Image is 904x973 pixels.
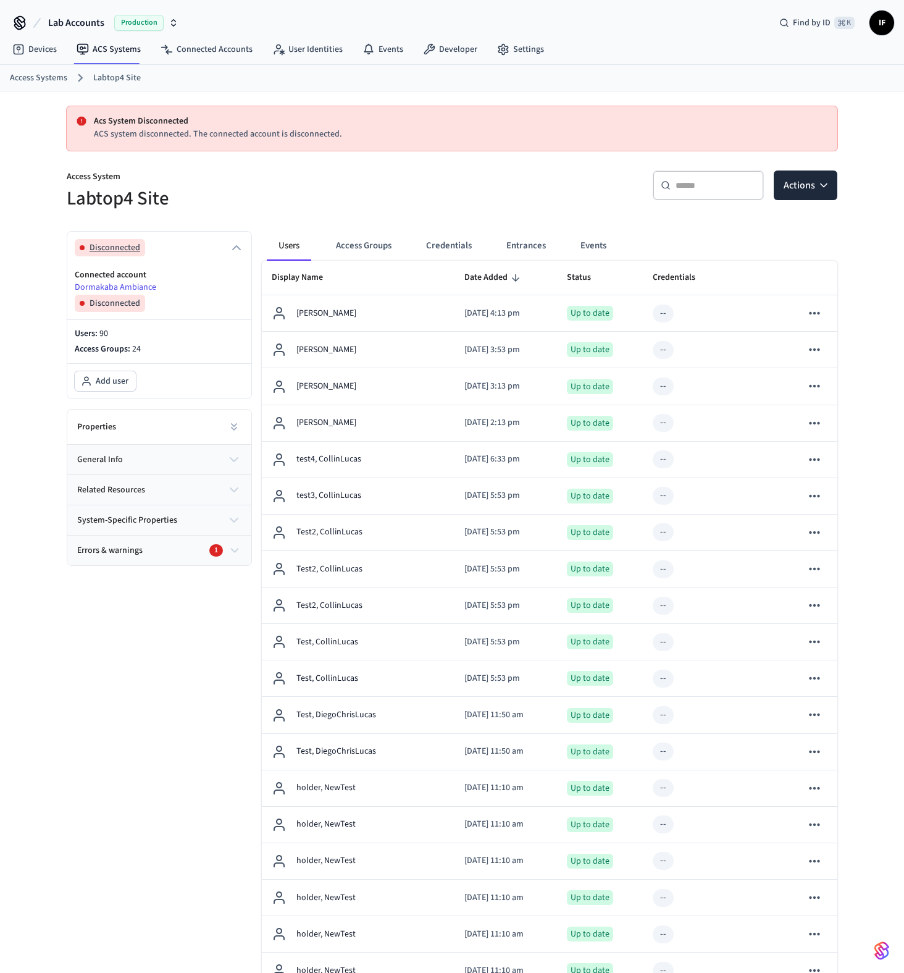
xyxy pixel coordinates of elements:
[660,928,666,941] div: --
[75,239,244,256] button: Disconnected
[296,343,356,356] p: [PERSON_NAME]
[77,484,145,497] span: related resources
[296,672,358,685] p: Test, CollinLucas
[267,231,311,261] button: Users
[660,307,666,320] div: --
[660,453,666,466] div: --
[464,343,547,356] p: [DATE] 3:53 pm
[774,171,837,200] button: Actions
[10,72,67,85] a: Access Systems
[209,544,223,557] div: 1
[793,17,831,29] span: Find by ID
[90,242,140,254] span: Disconnected
[296,781,356,794] p: holder, NewTest
[296,745,376,758] p: Test, DiegoChrisLucas
[67,171,445,186] p: Access System
[464,891,547,904] p: [DATE] 11:10 am
[567,562,613,576] div: Up to date
[296,563,362,576] p: Test2, CollinLucas
[571,231,616,261] button: Events
[296,599,362,612] p: Test2, CollinLucas
[416,231,482,261] button: Credentials
[660,891,666,904] div: --
[464,672,547,685] p: [DATE] 5:53 pm
[567,452,613,467] div: Up to date
[132,343,141,355] span: 24
[296,380,356,393] p: [PERSON_NAME]
[567,854,613,869] div: Up to date
[296,307,356,320] p: [PERSON_NAME]
[567,890,613,905] div: Up to date
[67,445,251,474] button: general info
[464,854,547,867] p: [DATE] 11:10 am
[75,343,244,356] p: Access Groups:
[660,818,666,831] div: --
[487,38,554,61] a: Settings
[464,380,547,393] p: [DATE] 3:13 pm
[75,269,244,281] p: Connected account
[77,544,143,557] span: Errors & warnings
[296,709,376,722] p: Test, DiegoChrisLucas
[75,371,136,391] button: Add user
[2,38,67,61] a: Devices
[464,489,547,502] p: [DATE] 5:53 pm
[567,817,613,832] div: Up to date
[464,453,547,466] p: [DATE] 6:33 pm
[151,38,262,61] a: Connected Accounts
[464,416,547,429] p: [DATE] 2:13 pm
[67,536,251,565] button: Errors & warnings1
[496,231,556,261] button: Entrances
[567,489,613,503] div: Up to date
[114,15,164,31] span: Production
[464,599,547,612] p: [DATE] 5:53 pm
[296,489,361,502] p: test3, CollinLucas
[653,268,711,287] span: Credentials
[67,38,151,61] a: ACS Systems
[660,636,666,649] div: --
[567,379,613,394] div: Up to date
[567,416,613,431] div: Up to date
[296,854,356,867] p: holder, NewTest
[660,854,666,867] div: --
[262,38,353,61] a: User Identities
[660,526,666,539] div: --
[567,525,613,540] div: Up to date
[464,818,547,831] p: [DATE] 11:10 am
[464,928,547,941] p: [DATE] 11:10 am
[296,526,362,539] p: Test2, CollinLucas
[567,927,613,941] div: Up to date
[296,928,356,941] p: holder, NewTest
[567,744,613,759] div: Up to date
[94,128,827,141] p: ACS system disconnected. The connected account is disconnected.
[353,38,413,61] a: Events
[660,380,666,393] div: --
[77,514,177,527] span: system-specific properties
[769,12,864,34] div: Find by ID⌘ K
[48,15,104,30] span: Lab Accounts
[660,781,666,794] div: --
[567,306,613,321] div: Up to date
[464,636,547,649] p: [DATE] 5:53 pm
[869,11,894,35] button: IF
[413,38,487,61] a: Developer
[660,672,666,685] div: --
[272,268,339,287] span: Display Name
[660,709,666,722] div: --
[296,416,356,429] p: [PERSON_NAME]
[77,421,116,433] h2: Properties
[567,342,613,357] div: Up to date
[567,268,607,287] span: Status
[90,297,140,310] span: Disconnected
[874,941,889,961] img: SeamLogoGradient.69752ec5.svg
[67,505,251,535] button: system-specific properties
[871,12,893,34] span: IF
[296,891,356,904] p: holder, NewTest
[67,186,445,211] h5: Labtop4 Site
[567,671,613,686] div: Up to date
[464,526,547,539] p: [DATE] 5:53 pm
[567,708,613,723] div: Up to date
[660,343,666,356] div: --
[464,781,547,794] p: [DATE] 11:10 am
[660,745,666,758] div: --
[75,327,244,340] p: Users:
